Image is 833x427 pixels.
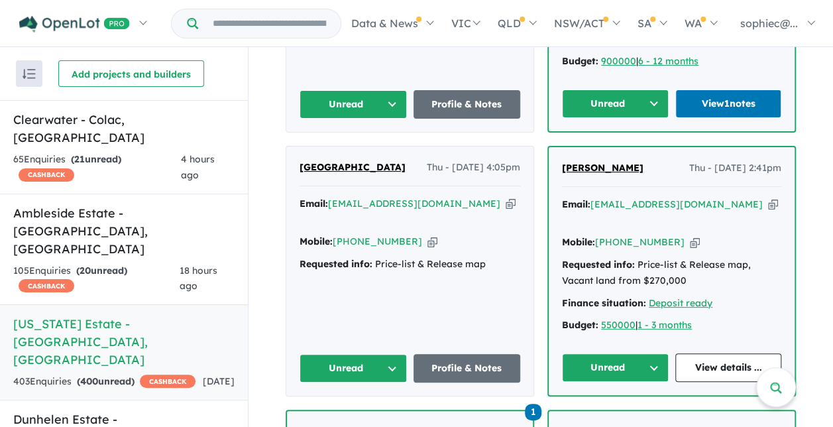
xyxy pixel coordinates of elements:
[19,168,74,182] span: CASHBACK
[23,69,36,79] img: sort.svg
[562,162,643,174] span: [PERSON_NAME]
[506,197,516,211] button: Copy
[80,375,98,387] span: 400
[80,265,91,276] span: 20
[562,297,646,309] strong: Finance situation:
[562,353,669,382] button: Unread
[300,235,333,247] strong: Mobile:
[300,90,407,119] button: Unread
[300,257,520,273] div: Price-list & Release map
[638,55,698,67] a: 6 - 12 months
[675,353,782,382] a: View details ...
[562,319,598,331] strong: Budget:
[77,375,135,387] strong: ( unread)
[562,54,781,70] div: |
[649,297,712,309] a: Deposit ready
[180,265,217,292] span: 18 hours ago
[562,160,643,176] a: [PERSON_NAME]
[595,236,685,248] a: [PHONE_NUMBER]
[19,279,74,292] span: CASHBACK
[300,198,328,210] strong: Email:
[300,354,407,383] button: Unread
[562,259,635,271] strong: Requested info:
[140,375,195,388] span: CASHBACK
[181,153,215,181] span: 4 hours ago
[427,160,520,176] span: Thu - [DATE] 4:05pm
[74,153,85,165] span: 21
[689,160,781,176] span: Thu - [DATE] 2:41pm
[13,204,235,258] h5: Ambleside Estate - [GEOGRAPHIC_DATA] , [GEOGRAPHIC_DATA]
[562,90,669,118] button: Unread
[13,315,235,369] h5: [US_STATE] Estate - [GEOGRAPHIC_DATA] , [GEOGRAPHIC_DATA]
[525,404,541,420] span: 1
[414,90,521,119] a: Profile & Notes
[414,354,521,383] a: Profile & Notes
[562,318,781,334] div: |
[76,265,127,276] strong: ( unread)
[300,161,406,173] span: [GEOGRAPHIC_DATA]
[740,17,798,30] span: sophiec@...
[427,235,437,249] button: Copy
[13,111,235,147] h5: Clearwater - Colac , [GEOGRAPHIC_DATA]
[562,257,781,289] div: Price-list & Release map, Vacant land from $270,000
[201,9,338,38] input: Try estate name, suburb, builder or developer
[328,198,500,210] a: [EMAIL_ADDRESS][DOMAIN_NAME]
[300,258,372,270] strong: Requested info:
[71,153,121,165] strong: ( unread)
[203,375,235,387] span: [DATE]
[13,374,195,390] div: 403 Enquir ies
[562,55,598,67] strong: Budget:
[601,55,636,67] a: 900000
[768,198,778,212] button: Copy
[300,160,406,176] a: [GEOGRAPHIC_DATA]
[638,319,692,331] a: 1 - 3 months
[590,198,763,210] a: [EMAIL_ADDRESS][DOMAIN_NAME]
[13,263,180,295] div: 105 Enquir ies
[690,235,700,249] button: Copy
[13,152,181,184] div: 65 Enquir ies
[562,236,595,248] strong: Mobile:
[58,60,204,87] button: Add projects and builders
[675,90,782,118] a: View1notes
[333,235,422,247] a: [PHONE_NUMBER]
[525,402,541,420] a: 1
[19,16,130,32] img: Openlot PRO Logo White
[601,319,636,331] a: 550000
[562,198,590,210] strong: Email:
